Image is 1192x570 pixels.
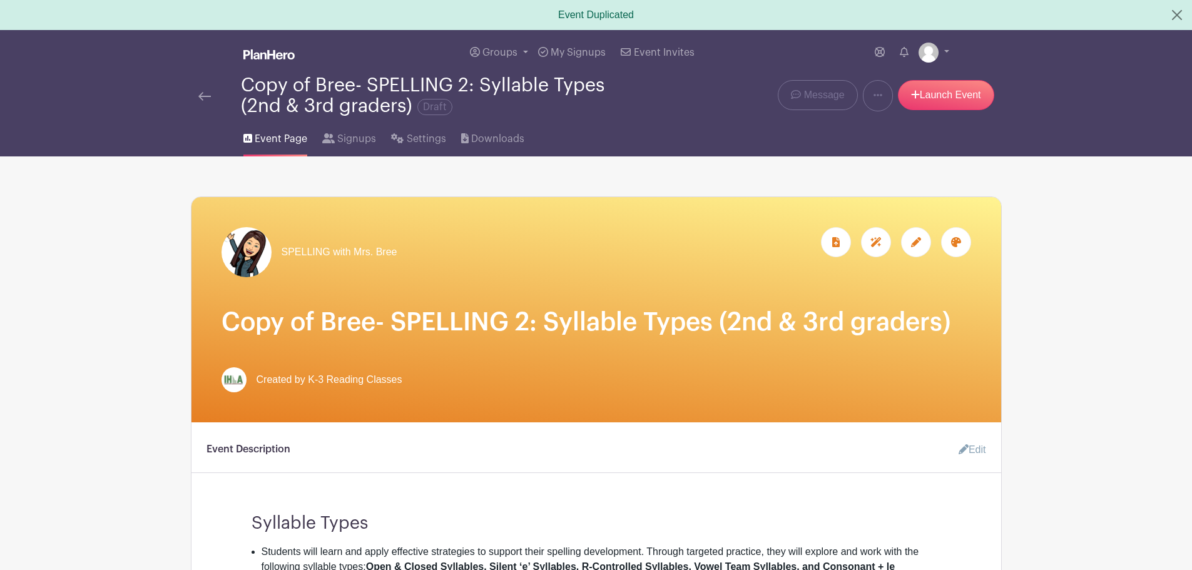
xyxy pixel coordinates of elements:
[465,30,533,75] a: Groups
[255,131,307,146] span: Event Page
[778,80,857,110] a: Message
[898,80,994,110] a: Launch Event
[322,116,376,156] a: Signups
[337,131,376,146] span: Signups
[222,227,397,277] a: SPELLING with Mrs. Bree
[257,372,402,387] span: Created by K-3 Reading Classes
[222,367,247,392] img: IHLA%20white%20logo_NEW.png
[471,131,524,146] span: Downloads
[252,503,941,534] h3: Syllable Types
[243,49,295,59] img: logo_white-6c42ec7e38ccf1d336a20a19083b03d10ae64f83f12c07503d8b9e83406b4c7d.svg
[241,75,646,116] div: Copy of Bree- SPELLING 2: Syllable Types (2nd & 3rd graders)
[634,48,695,58] span: Event Invites
[533,30,611,75] a: My Signups
[461,116,524,156] a: Downloads
[206,444,290,455] h6: Event Description
[804,88,845,103] span: Message
[919,43,939,63] img: default-ce2991bfa6775e67f084385cd625a349d9dcbb7a52a09fb2fda1e96e2d18dcdb.png
[407,131,446,146] span: Settings
[243,116,307,156] a: Event Page
[949,437,986,462] a: Edit
[616,30,699,75] a: Event Invites
[482,48,517,58] span: Groups
[222,227,272,277] img: Mrs%20Bree%20icon.png
[222,307,971,337] h1: Copy of Bree- SPELLING 2: Syllable Types (2nd & 3rd graders)
[391,116,446,156] a: Settings
[198,92,211,101] img: back-arrow-29a5d9b10d5bd6ae65dc969a981735edf675c4d7a1fe02e03b50dbd4ba3cdb55.svg
[551,48,606,58] span: My Signups
[282,245,397,260] span: SPELLING with Mrs. Bree
[417,99,452,115] span: Draft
